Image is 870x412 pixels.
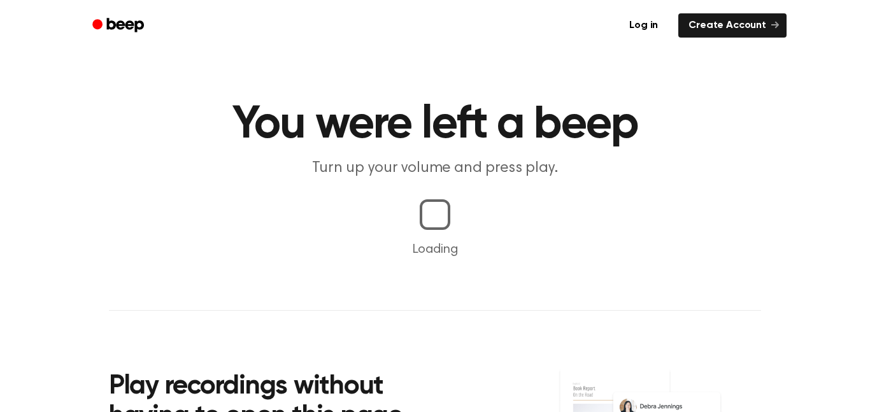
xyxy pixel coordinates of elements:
a: Log in [617,11,671,40]
p: Loading [15,240,855,259]
h1: You were left a beep [109,102,761,148]
p: Turn up your volume and press play. [190,158,680,179]
a: Beep [83,13,155,38]
a: Create Account [678,13,787,38]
